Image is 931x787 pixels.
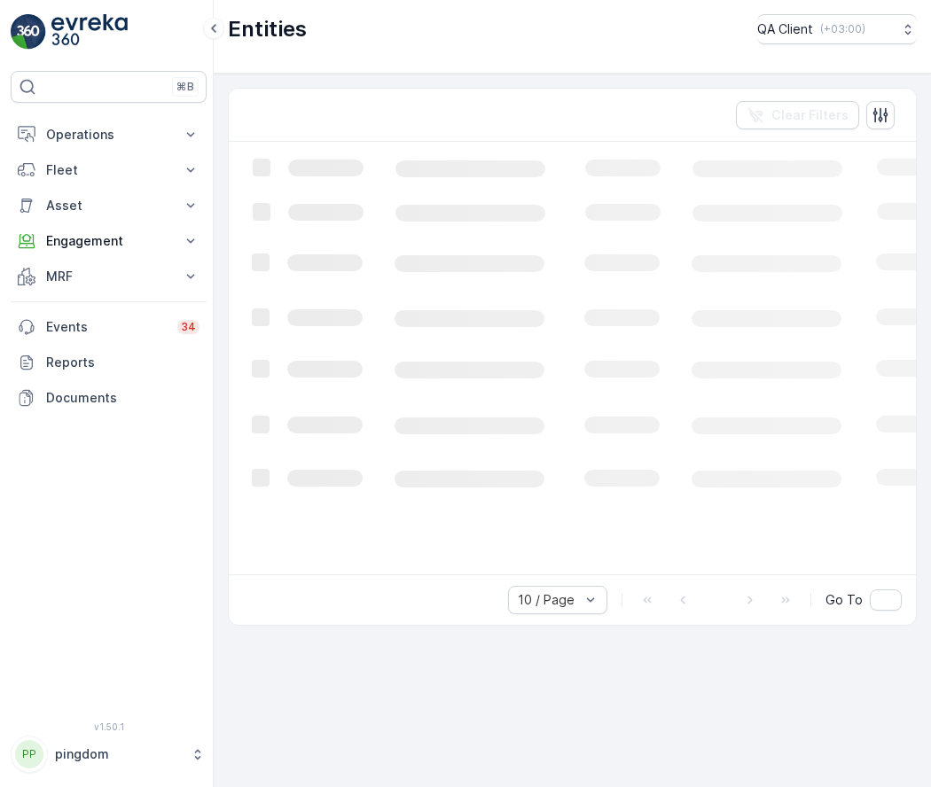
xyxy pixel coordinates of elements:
[55,745,182,763] p: pingdom
[46,197,171,214] p: Asset
[46,268,171,285] p: MRF
[11,345,207,380] a: Reports
[11,223,207,259] button: Engagement
[11,309,207,345] a: Events34
[820,22,865,36] p: ( +03:00 )
[11,721,207,732] span: v 1.50.1
[11,152,207,188] button: Fleet
[11,380,207,416] a: Documents
[757,14,917,44] button: QA Client(+03:00)
[176,80,194,94] p: ⌘B
[46,318,167,336] p: Events
[15,740,43,768] div: PP
[825,591,863,609] span: Go To
[46,126,171,144] p: Operations
[46,232,171,250] p: Engagement
[51,14,128,50] img: logo_light-DOdMpM7g.png
[11,188,207,223] button: Asset
[181,320,196,334] p: 34
[11,117,207,152] button: Operations
[228,15,307,43] p: Entities
[736,101,859,129] button: Clear Filters
[46,354,199,371] p: Reports
[771,106,849,124] p: Clear Filters
[11,259,207,294] button: MRF
[757,20,813,38] p: QA Client
[11,736,207,773] button: PPpingdom
[46,389,199,407] p: Documents
[46,161,171,179] p: Fleet
[11,14,46,50] img: logo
